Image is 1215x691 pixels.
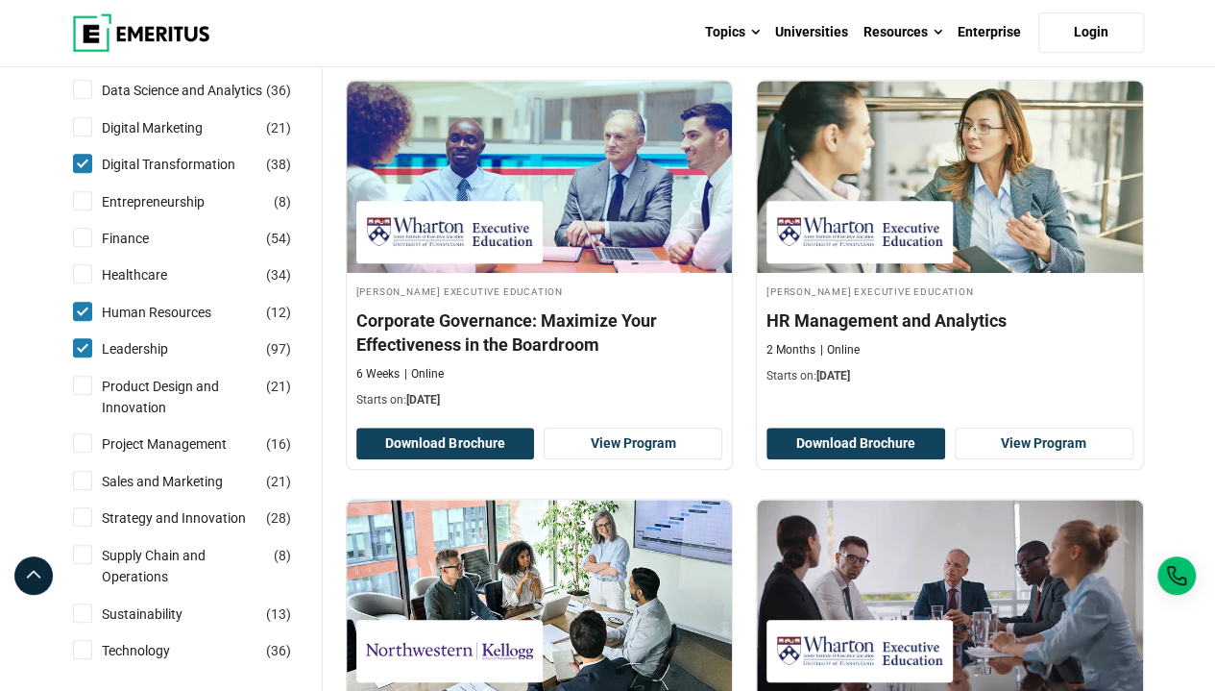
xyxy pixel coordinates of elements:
[271,606,286,622] span: 13
[102,433,265,455] a: Project Management
[271,120,286,136] span: 21
[766,283,1133,299] h4: [PERSON_NAME] Executive Education
[366,210,533,254] img: Wharton Executive Education
[356,283,723,299] h4: [PERSON_NAME] Executive Education
[279,548,286,563] span: 8
[820,342,860,358] p: Online
[266,604,291,625] span: ( )
[366,629,533,673] img: Kellogg Executive Education
[271,643,286,658] span: 36
[271,83,286,98] span: 36
[776,629,943,673] img: Wharton Executive Education
[776,210,943,254] img: Wharton Executive Education
[816,369,850,383] span: [DATE]
[266,154,291,175] span: ( )
[274,545,291,566] span: ( )
[271,510,286,526] span: 28
[271,305,286,320] span: 12
[266,338,291,359] span: ( )
[271,379,286,394] span: 21
[271,231,286,246] span: 54
[356,392,723,408] p: Starts on:
[102,471,261,492] a: Sales and Marketing
[271,267,286,283] span: 34
[757,81,1143,394] a: Human Resources Course by Wharton Executive Education - August 21, 2025 Wharton Executive Educati...
[347,81,733,273] img: Corporate Governance: Maximize Your Effectiveness in the Boardroom | Online Business Management C...
[102,264,206,285] a: Healthcare
[356,428,535,460] button: Download Brochure
[1038,12,1144,53] a: Login
[102,191,243,212] a: Entrepreneurship
[274,191,291,212] span: ( )
[266,80,291,101] span: ( )
[266,507,291,529] span: ( )
[757,81,1143,273] img: HR Management and Analytics | Online Human Resources Course
[102,302,250,323] a: Human Resources
[102,376,304,419] a: Product Design and Innovation
[266,640,291,661] span: ( )
[266,264,291,285] span: ( )
[102,640,208,661] a: Technology
[279,194,286,210] span: 8
[102,604,221,625] a: Sustainability
[271,474,286,489] span: 21
[271,341,286,357] span: 97
[356,366,400,383] p: 6 Weeks
[406,393,440,407] span: [DATE]
[102,507,284,529] a: Strategy and Innovation
[102,228,187,249] a: Finance
[544,428,722,460] a: View Program
[102,338,207,359] a: Leadership
[102,80,301,101] a: Data Science and Analytics
[955,428,1133,460] a: View Program
[404,366,444,383] p: Online
[266,433,291,455] span: ( )
[347,81,733,418] a: Business Management Course by Wharton Executive Education - August 21, 2025 Wharton Executive Edu...
[266,376,291,397] span: ( )
[266,117,291,138] span: ( )
[102,117,241,138] a: Digital Marketing
[102,154,274,175] a: Digital Transformation
[356,308,723,357] h4: Corporate Governance: Maximize Your Effectiveness in the Boardroom
[766,368,1133,384] p: Starts on:
[766,428,945,460] button: Download Brochure
[266,228,291,249] span: ( )
[266,302,291,323] span: ( )
[766,308,1133,333] h4: HR Management and Analytics
[271,157,286,172] span: 38
[766,342,815,358] p: 2 Months
[102,545,304,588] a: Supply Chain and Operations
[266,471,291,492] span: ( )
[271,436,286,452] span: 16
